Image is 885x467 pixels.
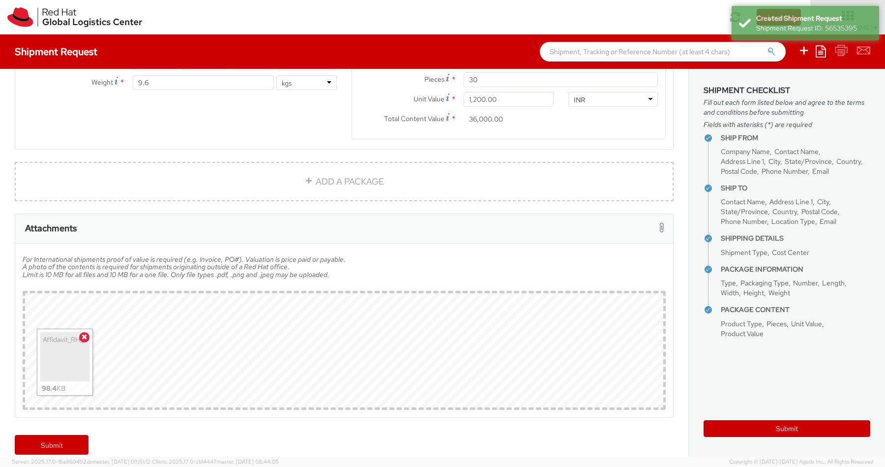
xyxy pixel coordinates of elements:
span: master, [DATE] 08:44:05 [217,458,279,465]
span: Fields with asterisks (*) are required [704,120,870,129]
span: Shipment Type [721,248,767,257]
span: Contact Name [721,197,765,206]
span: Cost Center [772,248,809,257]
span: Length [822,279,845,287]
span: Fill out each form listed below and agree to the terms and conditions before submitting [704,97,870,117]
span: Height [743,288,764,297]
h4: Package Information [721,266,870,273]
span: Product Value [721,329,764,338]
div: KB [42,381,65,395]
span: Email [812,167,829,176]
h3: Shipment Checklist [704,86,870,95]
h4: Shipping Details [721,235,870,242]
span: Weight [768,288,790,297]
a: ADD A PACKAGE [15,162,674,201]
strong: 98.4 [42,384,57,393]
span: Company Name [721,147,770,156]
span: Client: 2025.17.0-cb14447 [152,458,279,465]
h3: Attachments [25,223,77,233]
span: Country [836,157,861,166]
span: Type [721,279,736,287]
span: Location Type [771,217,815,226]
span: Pieces [767,319,787,328]
div: INR [574,95,585,105]
span: Postal Code [721,167,757,176]
h4: Shipment Request [15,46,97,57]
span: master, [DATE] 09:51:12 [92,458,150,465]
span: Phone Number [762,167,808,176]
span: City [817,197,829,206]
span: Unit Value [791,319,822,328]
span: City [768,157,780,166]
button: Submit [704,420,870,437]
span: Total Content Value [384,114,444,123]
a: Submit [15,435,88,455]
span: Number [793,279,818,287]
h4: Ship To [721,185,870,192]
span: Unit Value [413,94,444,103]
span: Address Line 1 [721,157,764,166]
span: Weight [91,78,113,87]
span: Email [820,217,836,226]
span: State/Province [785,157,832,166]
input: Shipment, Tracking or Reference Number (at least 4 chars) [540,42,786,62]
h4: Ship From [721,134,870,142]
span: Postal Code [801,207,838,216]
img: rh-logistics-00dfa346123c4ec078e1.svg [7,7,142,27]
span: Packaging Type [740,279,789,287]
span: Copyright © [DATE]-[DATE] Agistix Inc., All Rights Reserved [729,458,873,466]
div: Created Shipment Request [756,13,872,23]
span: Contact Name [774,147,819,156]
span: State/Province [721,207,768,216]
span: Server: 2025.17.0-16a969492de [12,458,150,465]
h5: For International shipments proof of value is required (e.g. Invoice, PO#). Valuation is price pa... [23,256,666,286]
div: Affidavit_RH_TechPouch.pdf [43,335,87,379]
span: Width [721,288,739,297]
span: Address Line 1 [769,197,813,206]
h4: Package Content [721,306,870,313]
span: Product Type [721,319,762,328]
span: Phone Number [721,217,767,226]
span: Country [772,207,797,216]
div: Shipment Request ID: 56535395 [756,23,872,33]
span: Pieces [424,75,444,84]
